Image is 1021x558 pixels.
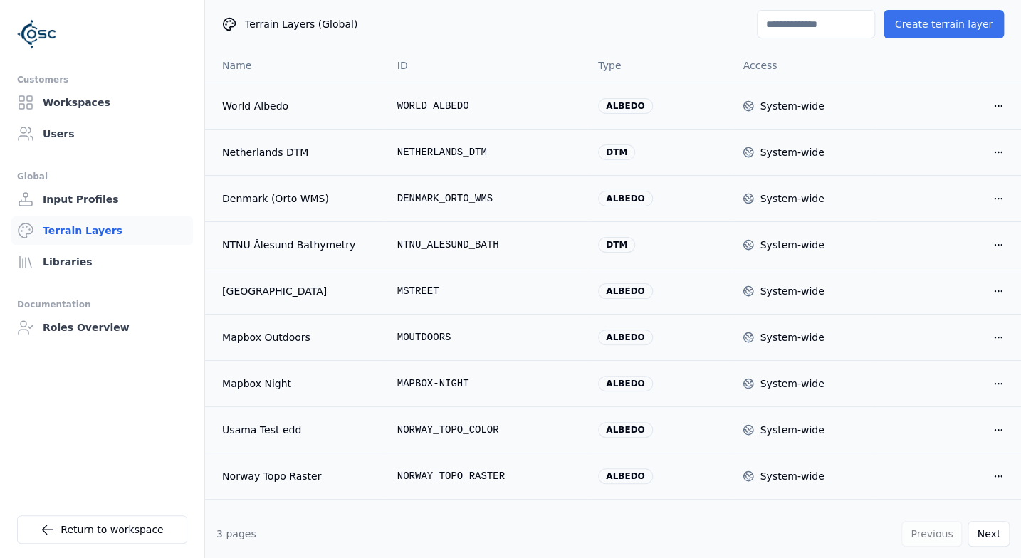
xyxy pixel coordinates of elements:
div: MAPBOX-NIGHT [397,377,575,391]
div: System-wide [760,330,824,344]
a: Users [11,120,193,148]
div: System-wide [760,238,824,252]
div: System-wide [760,423,824,437]
img: Logo [17,14,57,54]
a: Netherlands DTM [222,145,375,159]
div: Documentation [17,296,187,313]
div: DENMARK_ORTO_WMS [397,191,575,206]
a: [GEOGRAPHIC_DATA] [222,284,375,298]
div: System-wide [760,469,824,483]
th: Access [731,48,876,83]
button: Create terrain layer [884,10,1004,38]
div: System-wide [760,191,824,206]
a: World Albedo [222,99,375,113]
a: Norway Topo Raster [222,469,375,483]
button: Next [968,521,1010,547]
div: albedo [598,283,652,299]
div: System-wide [760,284,824,298]
div: NORWAY_TOPO_RASTER [397,469,575,483]
div: albedo [598,98,652,114]
a: Terrain Layers [11,216,193,245]
div: dtm [598,144,635,160]
div: NORWAY_TOPO_COLOR [397,423,575,437]
a: Mapbox Night [222,377,375,391]
div: dtm [598,237,635,253]
div: NTNU_ALESUND_BATH [397,238,575,252]
a: Input Profiles [11,185,193,214]
div: Global [17,168,187,185]
div: System-wide [760,377,824,391]
a: Workspaces [11,88,193,117]
a: Denmark (Orto WMS) [222,191,375,206]
a: NTNU Ålesund Bathymetry [222,238,375,252]
span: 3 pages [216,528,256,539]
div: albedo [598,191,652,206]
div: albedo [598,376,652,391]
div: Customers [17,71,187,88]
div: WORLD_ALBEDO [397,99,575,113]
div: MSTREET [397,284,575,298]
div: albedo [598,330,652,345]
div: NETHERLANDS_DTM [397,145,575,159]
th: Type [587,48,731,83]
th: ID [386,48,587,83]
div: MOUTDOORS [397,330,575,344]
div: System-wide [760,145,824,159]
span: Terrain Layers (Global) [245,17,357,31]
a: Usama Test edd [222,423,375,437]
div: albedo [598,468,652,484]
a: Mapbox Outdoors [222,330,375,344]
a: Libraries [11,248,193,276]
a: Return to workspace [17,515,187,544]
a: Roles Overview [11,313,193,342]
div: System-wide [760,99,824,113]
th: Name [205,48,386,83]
div: albedo [598,422,652,438]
